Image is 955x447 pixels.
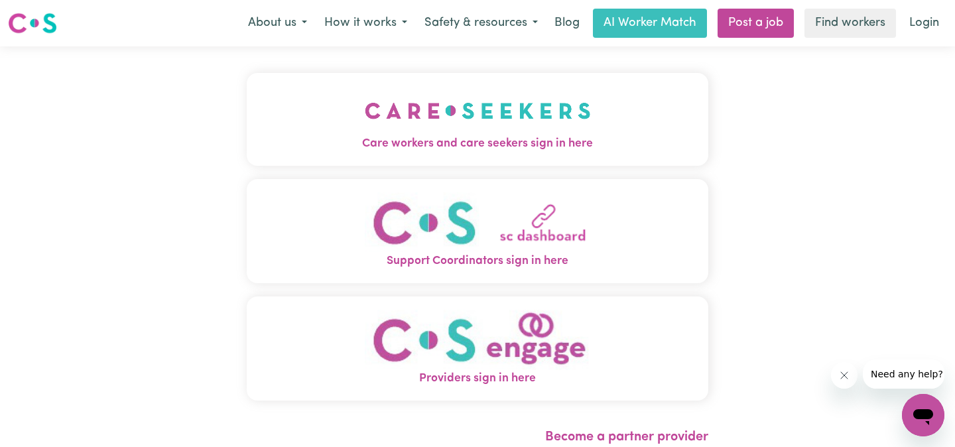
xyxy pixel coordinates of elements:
[247,73,708,166] button: Care workers and care seekers sign in here
[247,253,708,270] span: Support Coordinators sign in here
[593,9,707,38] a: AI Worker Match
[316,9,416,37] button: How it works
[247,179,708,283] button: Support Coordinators sign in here
[247,135,708,153] span: Care workers and care seekers sign in here
[8,11,57,35] img: Careseekers logo
[546,9,588,38] a: Blog
[247,370,708,387] span: Providers sign in here
[718,9,794,38] a: Post a job
[901,9,947,38] a: Login
[239,9,316,37] button: About us
[804,9,896,38] a: Find workers
[902,394,944,436] iframe: Button to launch messaging window
[8,8,57,38] a: Careseekers logo
[831,362,858,389] iframe: Close message
[545,430,708,444] a: Become a partner provider
[416,9,546,37] button: Safety & resources
[247,296,708,401] button: Providers sign in here
[863,359,944,389] iframe: Message from company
